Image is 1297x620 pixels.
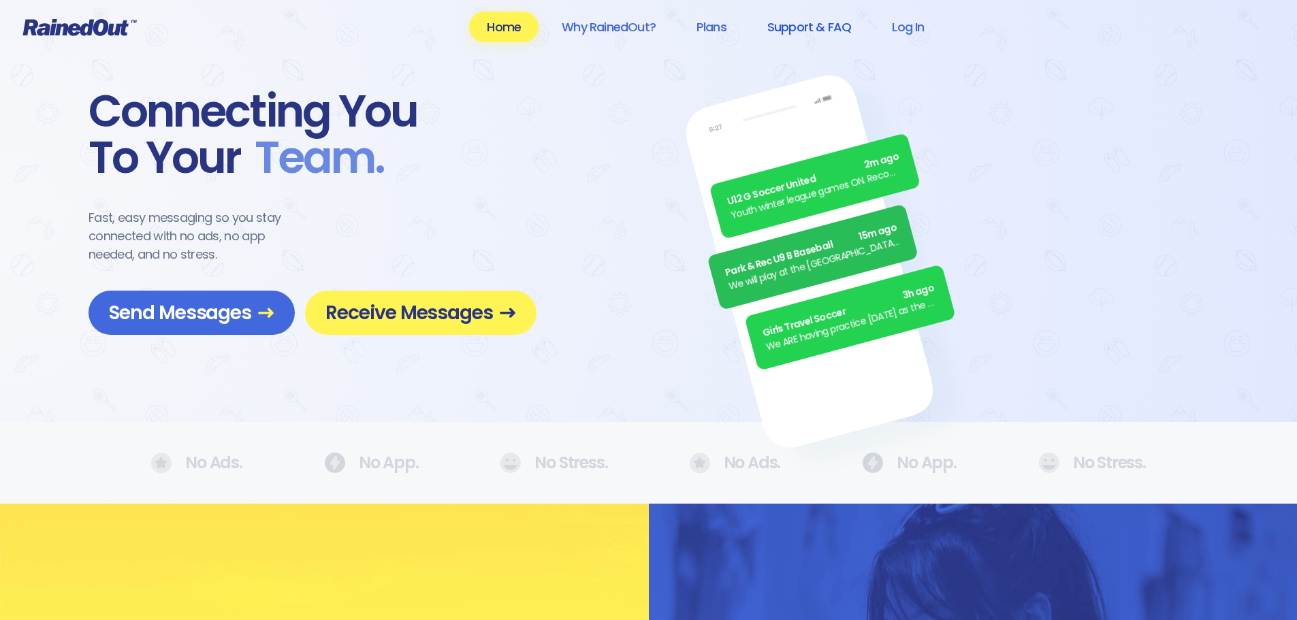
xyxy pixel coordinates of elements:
[730,163,905,223] div: Youth winter league games ON. Recommend running shoes/sneakers for players as option for footwear.
[500,453,607,473] div: No Stress.
[874,12,942,42] a: Log In
[690,453,710,474] img: No Ads.
[89,88,537,181] div: Connecting You To Your
[863,150,901,173] span: 2m ago
[89,291,295,335] a: Send Messages
[151,453,242,474] div: No Ads.
[1038,453,1059,473] img: No Ads.
[750,12,869,42] a: Support & FAQ
[324,453,419,473] div: No App.
[679,12,744,42] a: Plans
[325,301,516,325] span: Receive Messages
[109,301,274,325] span: Send Messages
[901,281,935,304] span: 3h ago
[324,453,345,473] img: No Ads.
[765,295,940,355] div: We ARE having practice [DATE] as the sun is finally out.
[1038,453,1146,473] div: No Stress.
[690,453,781,474] div: No Ads.
[241,135,384,181] span: Team .
[89,208,306,263] div: Fast, easy messaging so you stay connected with no ads, no app needed, and no stress.
[727,234,902,294] div: We will play at the [GEOGRAPHIC_DATA]. Wear white, be at the field by 5pm.
[544,12,673,42] a: Why RainedOut?
[761,281,936,341] div: Girls Travel Soccer
[500,453,521,473] img: No Ads.
[469,12,539,42] a: Home
[724,221,899,280] div: Park & Rec U9 B Baseball
[862,453,883,473] img: No Ads.
[857,221,898,244] span: 15m ago
[305,291,537,335] a: Receive Messages
[151,453,172,474] img: No Ads.
[862,453,957,473] div: No App.
[726,150,901,210] div: U12 G Soccer United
